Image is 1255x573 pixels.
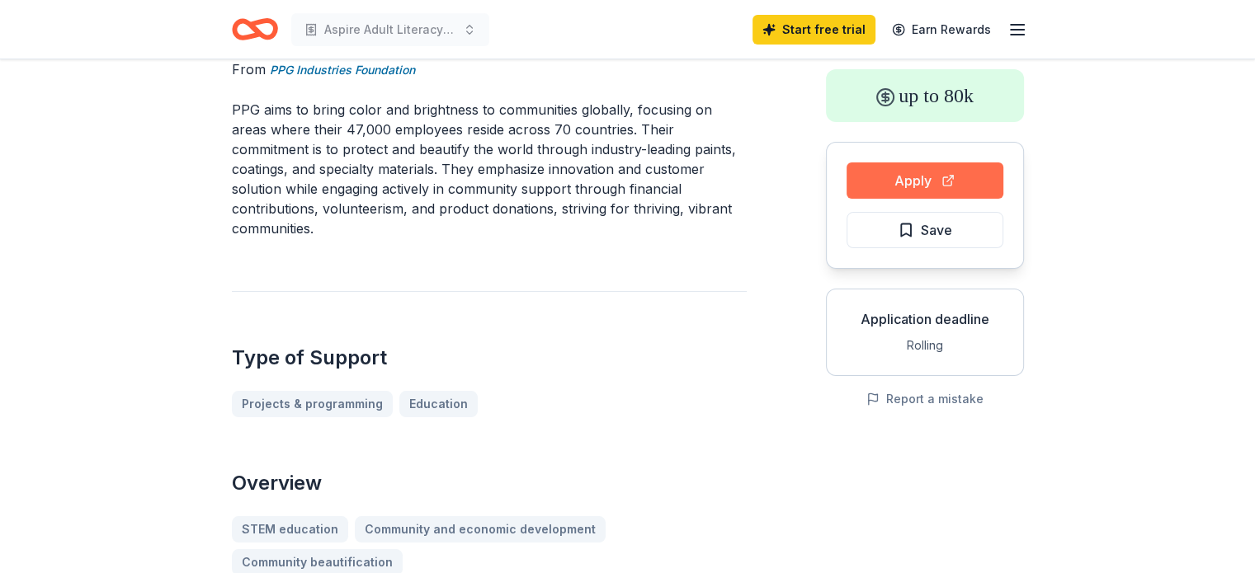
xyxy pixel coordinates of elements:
div: Application deadline [840,309,1010,329]
a: Earn Rewards [882,15,1001,45]
a: Projects & programming [232,391,393,417]
button: Apply [847,162,1003,199]
h2: Overview [232,470,747,496]
button: Report a mistake [866,389,984,409]
a: Start free trial [753,15,875,45]
div: Rolling [840,336,1010,355]
a: Education [399,391,478,417]
div: From [232,59,747,80]
button: Aspire Adult Literacy SEE Program [291,13,489,46]
div: up to 80k [826,69,1024,122]
span: Save [921,219,952,241]
h2: Type of Support [232,345,747,371]
a: Home [232,10,278,49]
span: Aspire Adult Literacy SEE Program [324,20,456,40]
button: Save [847,212,1003,248]
a: PPG Industries Foundation [270,60,415,80]
p: PPG aims to bring color and brightness to communities globally, focusing on areas where their 47,... [232,100,747,238]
